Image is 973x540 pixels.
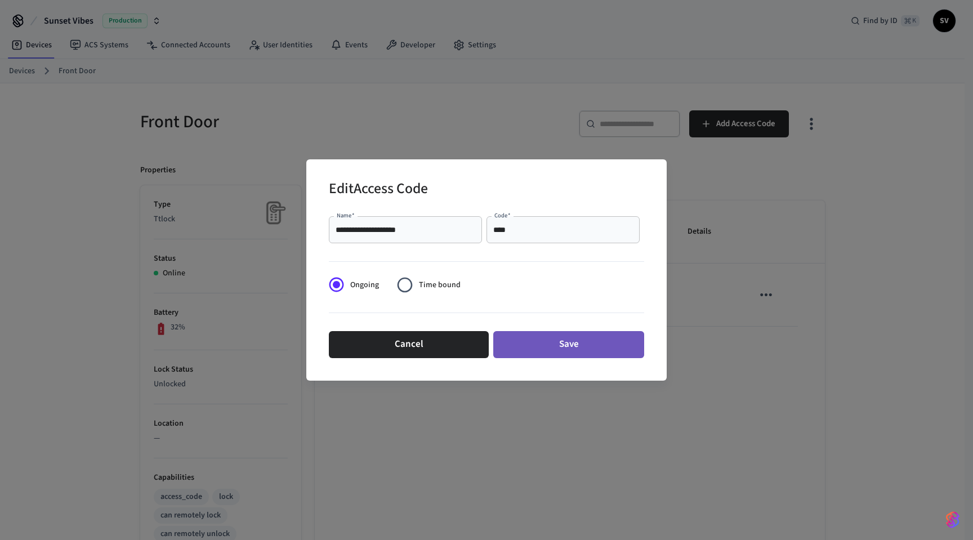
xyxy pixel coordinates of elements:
[419,279,461,291] span: Time bound
[350,279,379,291] span: Ongoing
[494,211,511,220] label: Code
[493,331,644,358] button: Save
[946,511,959,529] img: SeamLogoGradient.69752ec5.svg
[329,173,428,207] h2: Edit Access Code
[329,331,489,358] button: Cancel
[337,211,355,220] label: Name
